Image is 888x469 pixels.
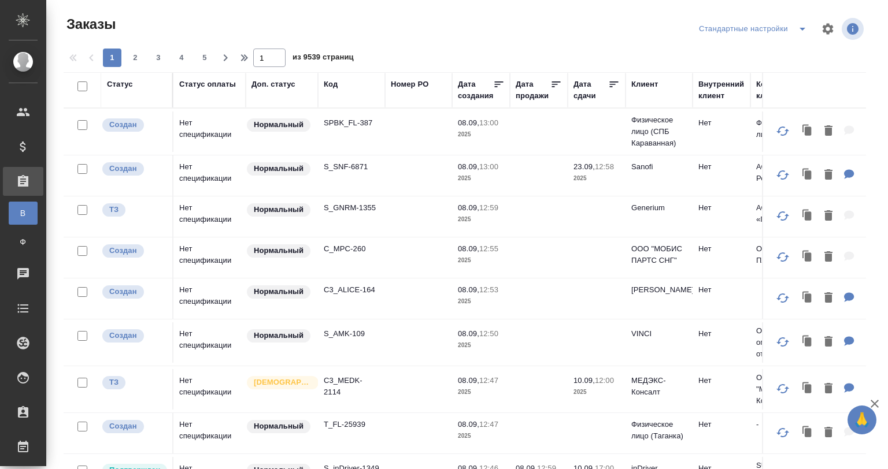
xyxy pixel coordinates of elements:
[479,162,498,171] p: 13:00
[631,202,687,214] p: Generium
[756,117,812,140] p: Физическое лицо
[814,15,842,43] span: Настроить таблицу
[324,284,379,296] p: C3_ALICE-164
[126,52,145,64] span: 2
[246,284,312,300] div: Статус по умолчанию для стандартных заказов
[756,419,812,430] p: -
[109,245,137,256] p: Создан
[698,202,745,214] p: Нет
[631,419,687,442] p: Физическое лицо (Таганка)
[479,420,498,429] p: 12:47
[631,79,658,90] div: Клиент
[179,79,236,90] div: Статус оплаты
[173,413,246,453] td: Нет спецификации
[698,375,745,386] p: Нет
[756,202,812,225] p: АО «ГЕНЕРИУМ»
[819,204,838,228] button: Удалить
[101,284,166,300] div: Выставляется автоматически при создании заказа
[254,377,312,388] p: [DEMOGRAPHIC_DATA]
[819,286,838,310] button: Удалить
[254,420,304,432] p: Нормальный
[797,204,819,228] button: Клонировать
[479,285,498,294] p: 12:53
[107,79,133,90] div: Статус
[101,375,166,390] div: Выставляет КМ при отправке заказа на расчет верстке (для тикета) или для уточнения сроков на прои...
[101,161,166,177] div: Выставляется автоматически при создании заказа
[756,243,812,266] p: ООО "МОБИС ПАРТС СНГ"
[173,278,246,319] td: Нет спецификации
[458,129,504,140] p: 2025
[797,120,819,143] button: Клонировать
[698,419,745,430] p: Нет
[173,111,246,152] td: Нет спецификации
[246,161,312,177] div: Статус по умолчанию для стандартных заказов
[173,196,246,237] td: Нет спецификации
[756,372,812,407] p: ООО "МЕДЭКС-Консалт"
[458,255,504,266] p: 2025
[458,214,504,225] p: 2025
[769,243,797,271] button: Обновить
[109,377,119,388] p: ТЗ
[254,286,304,297] p: Нормальный
[698,161,745,173] p: Нет
[479,376,498,385] p: 12:47
[479,118,498,127] p: 13:00
[172,49,191,67] button: 4
[458,244,479,253] p: 08.09,
[631,161,687,173] p: Sanofi
[458,203,479,212] p: 08.09,
[126,49,145,67] button: 2
[173,237,246,278] td: Нет спецификации
[756,325,812,360] p: Общество с ограниченной ответственнос...
[458,79,493,102] div: Дата создания
[848,405,876,434] button: 🙏
[769,328,797,356] button: Обновить
[324,328,379,340] p: S_AMK-109
[9,202,38,225] a: В
[293,50,354,67] span: из 9539 страниц
[109,119,137,131] p: Создан
[819,330,838,354] button: Удалить
[797,245,819,269] button: Клонировать
[173,155,246,196] td: Нет спецификации
[14,236,32,248] span: Ф
[391,79,428,90] div: Номер PO
[631,114,687,149] p: Физическое лицо (СПБ Караванная)
[479,329,498,338] p: 12:50
[458,118,479,127] p: 08.09,
[324,243,379,255] p: C_MPC-260
[698,328,745,340] p: Нет
[573,173,620,184] p: 2025
[324,375,379,398] p: C3_MEDK-2114
[109,204,119,215] p: ТЗ
[631,243,687,266] p: ООО "МОБИС ПАРТС СНГ"
[246,419,312,434] div: Статус по умолчанию для стандартных заказов
[101,202,166,218] div: Выставляет КМ при отправке заказа на расчет верстке (для тикета) или для уточнения сроков на прои...
[631,284,687,296] p: [PERSON_NAME]
[458,430,504,442] p: 2025
[458,420,479,429] p: 08.09,
[458,162,479,171] p: 08.09,
[109,286,137,297] p: Создан
[458,376,479,385] p: 08.09,
[769,202,797,230] button: Обновить
[573,162,595,171] p: 23.09,
[819,377,838,401] button: Удалить
[797,163,819,187] button: Клонировать
[324,79,338,90] div: Код
[769,419,797,446] button: Обновить
[698,79,745,102] div: Внутренний клиент
[14,207,32,219] span: В
[797,377,819,401] button: Клонировать
[101,328,166,344] div: Выставляется автоматически при создании заказа
[479,203,498,212] p: 12:59
[149,52,168,64] span: 3
[324,117,379,129] p: SPBK_FL-387
[479,244,498,253] p: 12:55
[458,173,504,184] p: 2025
[246,243,312,259] div: Статус по умолчанию для стандартных заказов
[573,79,608,102] div: Дата сдачи
[101,419,166,434] div: Выставляется автоматически при создании заказа
[254,330,304,341] p: Нормальный
[631,328,687,340] p: VINCI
